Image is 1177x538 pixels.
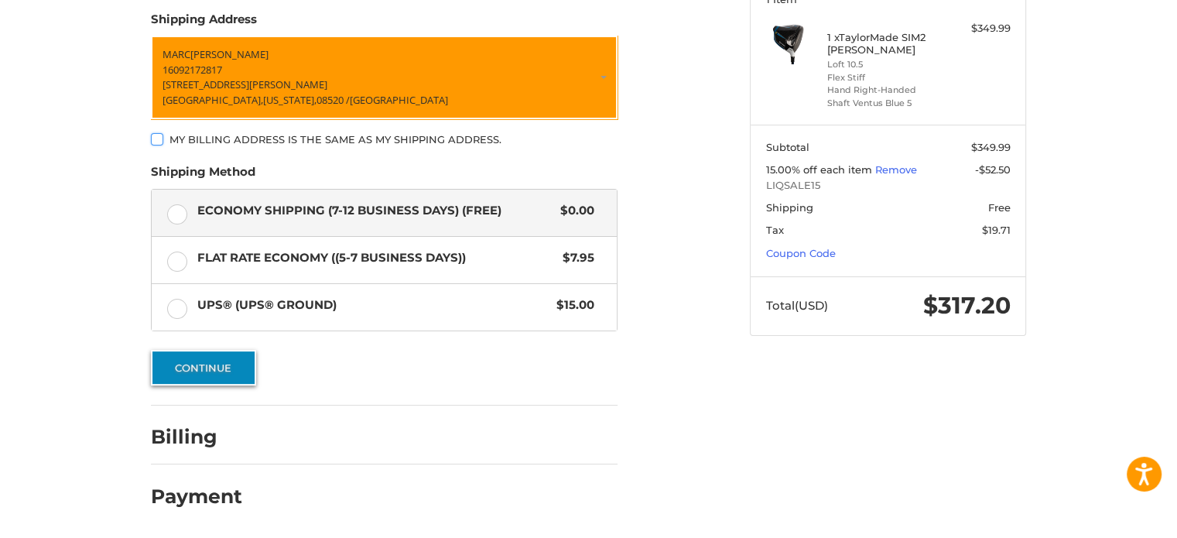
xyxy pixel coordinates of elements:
button: Continue [151,350,256,386]
span: Subtotal [766,141,809,153]
span: $19.71 [982,224,1011,236]
span: [US_STATE], [263,93,316,107]
li: Flex Stiff [827,71,946,84]
h4: 1 x TaylorMade SIM2 [PERSON_NAME] [827,31,946,57]
li: Loft 10.5 [827,58,946,71]
h2: Payment [151,485,242,509]
span: -$52.50 [975,163,1011,176]
span: UPS® (UPS® Ground) [197,296,549,314]
span: [STREET_ADDRESS][PERSON_NAME] [163,77,327,91]
span: LIQSALE15 [766,178,1011,194]
a: Remove [875,163,917,176]
span: Shipping [766,201,813,214]
span: MARC [163,47,190,61]
legend: Shipping Address [151,11,257,36]
span: Total (USD) [766,298,828,313]
span: Tax [766,224,784,236]
a: Coupon Code [766,247,836,259]
a: Enter or select a different address [151,36,618,119]
span: 15.00% off each item [766,163,875,176]
span: $7.95 [555,249,594,267]
span: 08520 / [316,93,350,107]
span: $0.00 [553,202,594,220]
label: My billing address is the same as my shipping address. [151,133,618,146]
span: Economy Shipping (7-12 Business Days) (Free) [197,202,553,220]
h2: Billing [151,425,241,449]
span: [PERSON_NAME] [190,47,269,61]
span: Free [988,201,1011,214]
span: $349.99 [971,141,1011,153]
span: $317.20 [923,291,1011,320]
div: $349.99 [949,21,1011,36]
span: [GEOGRAPHIC_DATA] [350,93,448,107]
span: 16092172817 [163,63,222,77]
li: Shaft Ventus Blue 5 [827,97,946,110]
span: [GEOGRAPHIC_DATA], [163,93,263,107]
span: $15.00 [549,296,594,314]
span: Flat Rate Economy ((5-7 Business Days)) [197,249,556,267]
li: Hand Right-Handed [827,84,946,97]
legend: Shipping Method [151,163,255,188]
